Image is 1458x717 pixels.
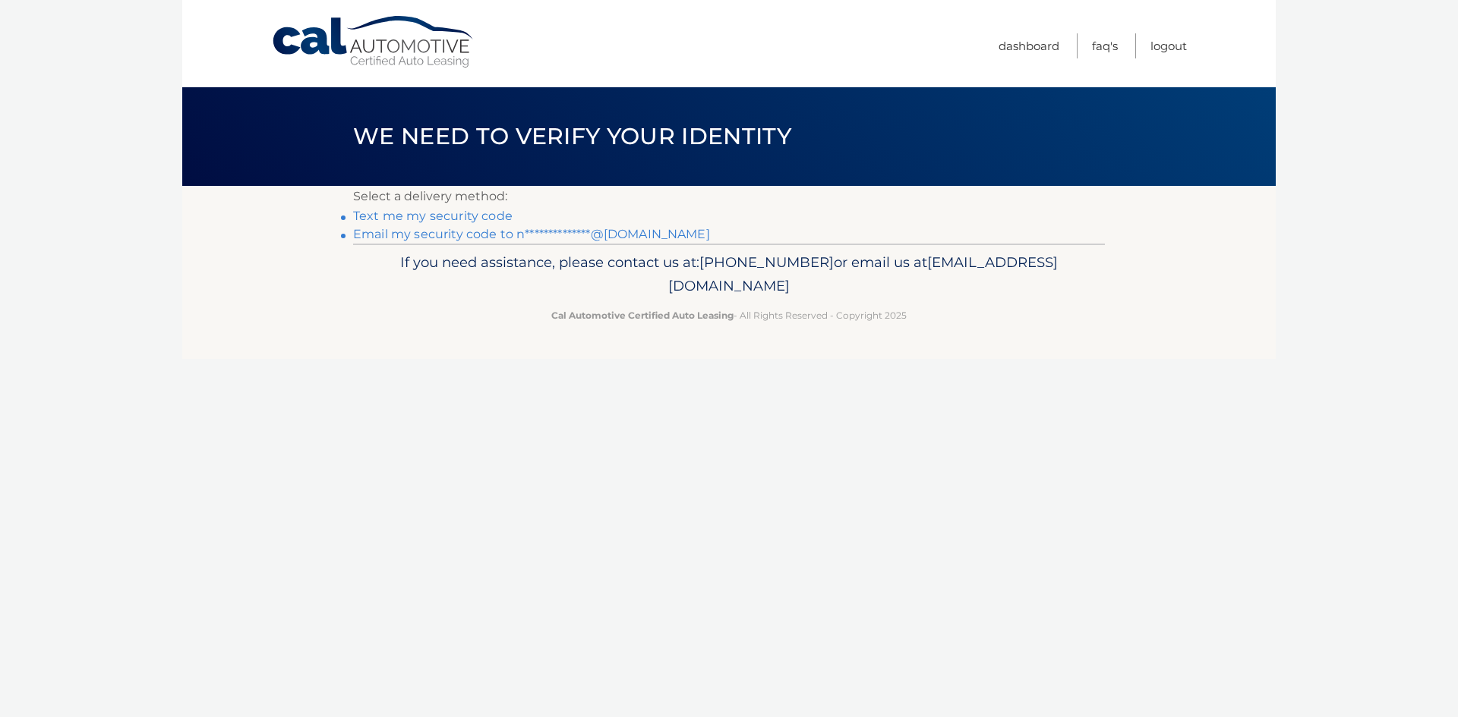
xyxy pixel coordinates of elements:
[353,209,513,223] a: Text me my security code
[699,253,834,271] span: [PHONE_NUMBER]
[1150,33,1187,58] a: Logout
[271,15,476,69] a: Cal Automotive
[1092,33,1118,58] a: FAQ's
[551,310,734,321] strong: Cal Automotive Certified Auto Leasing
[363,250,1095,299] p: If you need assistance, please contact us at: or email us at
[353,186,1105,207] p: Select a delivery method:
[363,307,1095,323] p: - All Rights Reserved - Copyright 2025
[353,122,791,150] span: We need to verify your identity
[999,33,1059,58] a: Dashboard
